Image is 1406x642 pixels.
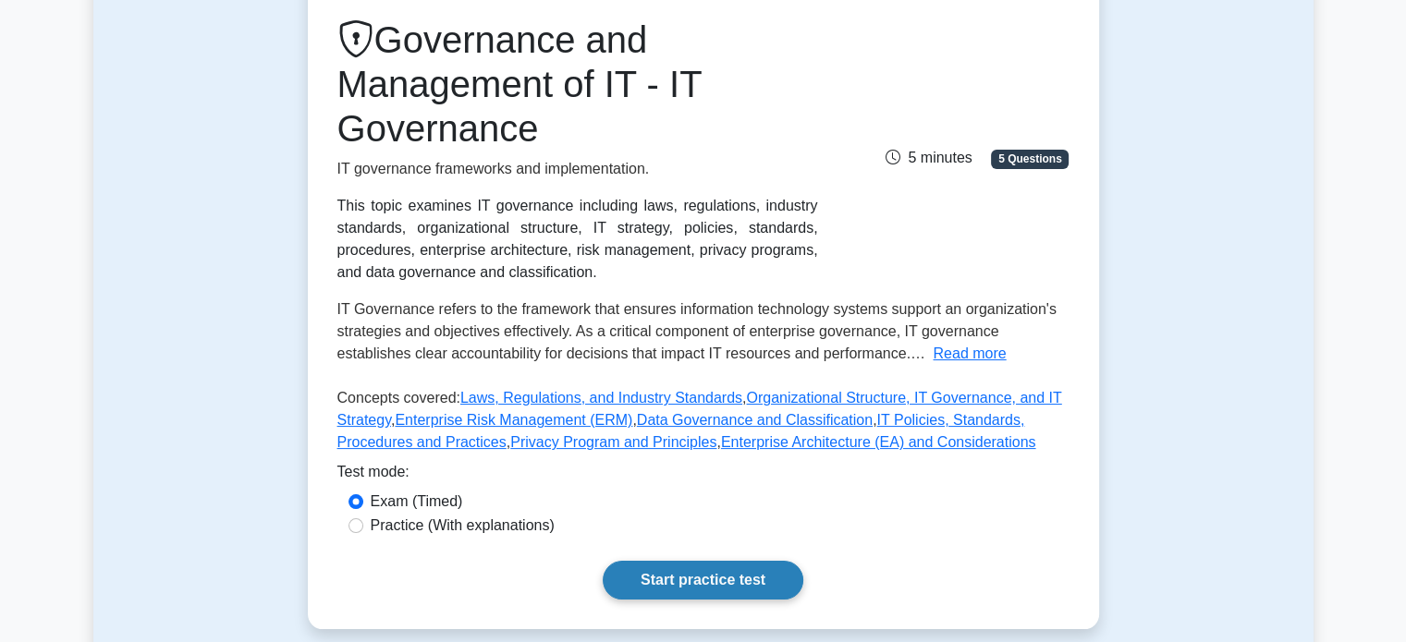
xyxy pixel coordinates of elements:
span: 5 Questions [991,150,1069,168]
span: 5 minutes [886,150,972,165]
a: Privacy Program and Principles [510,434,716,450]
a: Data Governance and Classification [637,412,873,428]
p: Concepts covered: , , , , , , [337,387,1070,461]
div: Test mode: [337,461,1070,491]
span: IT Governance refers to the framework that ensures information technology systems support an orga... [337,301,1057,361]
label: Practice (With explanations) [371,515,555,537]
div: This topic examines IT governance including laws, regulations, industry standards, organizational... [337,195,818,284]
h1: Governance and Management of IT - IT Governance [337,18,818,151]
button: Read more [933,343,1006,365]
a: Enterprise Risk Management (ERM) [395,412,632,428]
a: Laws, Regulations, and Industry Standards [460,390,742,406]
p: IT governance frameworks and implementation. [337,158,818,180]
a: Enterprise Architecture (EA) and Considerations [721,434,1036,450]
a: Start practice test [603,561,803,600]
label: Exam (Timed) [371,491,463,513]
